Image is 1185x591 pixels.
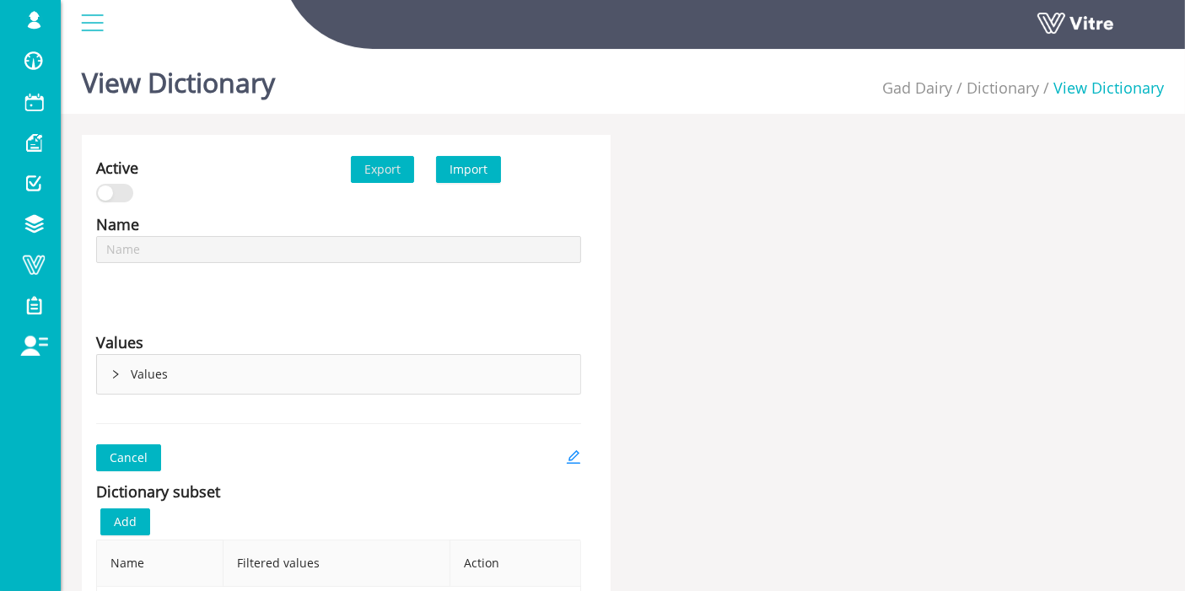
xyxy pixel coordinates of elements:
[224,540,450,587] th: Filtered values
[96,156,138,180] div: Active
[82,42,275,114] h1: View Dictionary
[450,161,487,177] span: Import
[566,449,581,465] span: edit
[96,444,161,471] button: Cancel
[96,480,220,503] div: Dictionary subset
[566,444,581,471] a: edit
[96,212,139,236] div: Name
[97,540,224,587] th: Name
[96,236,581,263] input: Name
[114,513,137,531] span: Add
[110,369,121,379] span: right
[1039,76,1164,99] li: View Dictionary
[110,449,148,467] span: Cancel
[351,156,414,183] button: Export
[100,508,150,535] button: Add
[96,330,143,354] div: Values
[450,540,580,587] th: Action
[882,78,952,98] a: Gad Dairy
[97,355,580,394] div: rightValues
[967,78,1039,98] a: Dictionary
